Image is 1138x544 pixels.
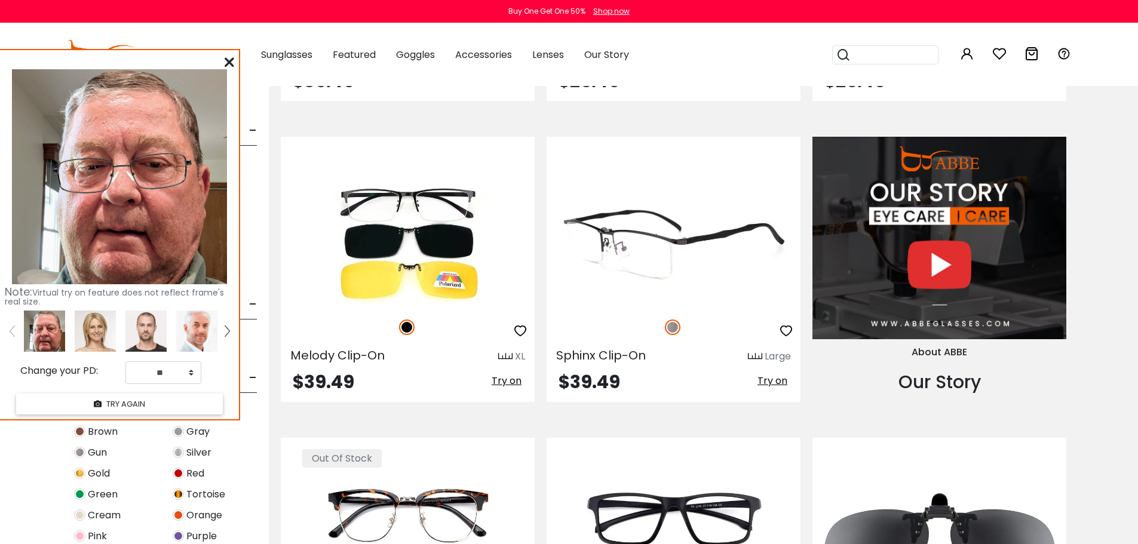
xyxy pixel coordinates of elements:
[547,180,800,307] img: Gun Sphinx Clip-On - Metal ,Adjust Nose Pads
[186,529,217,543] span: Purple
[399,319,415,335] img: Black
[532,48,564,62] span: Lenses
[455,48,512,62] span: Accessories
[88,529,107,543] span: Pink
[173,530,184,542] img: Purple
[593,6,630,17] div: Shop now
[757,73,787,87] span: Try on
[88,445,107,460] span: Gun
[5,287,224,308] span: Virtual try on feature does not reflect frame's real size.
[173,488,184,500] img: Tortoise
[88,425,118,439] span: Brown
[125,311,167,352] img: tryonModel5.png
[584,48,629,62] span: Our Story
[225,325,229,336] img: right.png
[508,6,585,17] div: Buy One Get One 50%
[492,73,522,87] span: Try on
[665,319,680,335] img: Gun
[748,352,762,361] img: size ruler
[812,137,1066,339] img: About Us
[249,290,257,319] span: -
[812,368,1066,395] div: Our Story
[754,373,791,389] button: Try on
[1023,73,1053,87] span: Try on
[16,394,223,414] button: TRY AGAIN
[10,325,14,336] img: left.png
[74,426,85,437] img: Brown
[186,445,211,460] span: Silver
[333,48,376,62] span: Featured
[74,509,85,521] img: Cream
[186,487,225,502] span: Tortoise
[765,349,791,364] div: Large
[176,311,217,352] img: tryonModel8.png
[74,488,85,500] img: Green
[261,48,312,62] span: Sunglasses
[757,374,787,388] span: Try on
[74,447,85,458] img: Gun
[173,447,184,458] img: Silver
[173,468,184,479] img: Red
[290,347,385,364] span: Melody Clip-On
[12,69,227,284] img: wCvUVpstJFm9wAAAABJRU5ErkJggg==
[492,374,522,388] span: Try on
[74,530,85,542] img: Pink
[281,180,535,307] img: Black Melody Clip-On - Metal ,Adjust Nose Pads
[186,508,222,523] span: Orange
[302,449,382,468] span: Out Of Stock
[5,284,32,299] span: Note:
[173,426,184,437] img: Gray
[249,364,257,392] span: -
[587,6,630,16] a: Shop now
[88,508,121,523] span: Cream
[186,466,204,481] span: Red
[173,509,184,521] img: Orange
[293,369,354,395] span: $39.49
[88,466,110,481] span: Gold
[498,352,513,361] img: size ruler
[186,425,210,439] span: Gray
[74,468,85,479] img: Gold
[88,487,118,502] span: Green
[75,311,116,352] img: tryonModel7.png
[812,345,1066,359] div: About ABBE
[68,40,165,70] img: abbeglasses.com
[249,116,257,145] span: -
[556,347,646,364] span: Sphinx Clip-On
[42,130,202,217] img: original.png
[515,349,525,364] div: XL
[189,48,241,62] span: Eyeglasses
[24,311,65,352] img: wCvUVpstJFm9wAAAABJRU5ErkJggg==
[488,373,525,389] button: Try on
[559,369,620,395] span: $39.49
[396,48,435,62] span: Goggles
